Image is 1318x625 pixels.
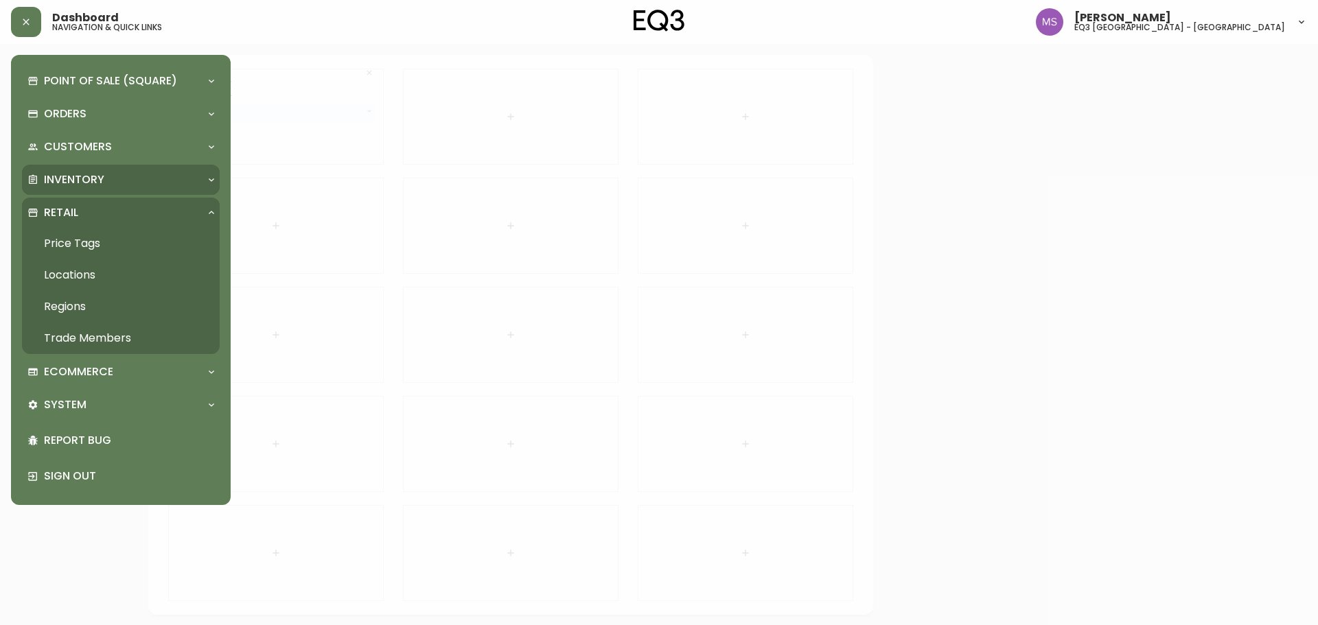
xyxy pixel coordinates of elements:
[22,458,220,494] div: Sign Out
[44,73,177,89] p: Point of Sale (Square)
[22,291,220,322] a: Regions
[22,198,220,228] div: Retail
[22,228,220,259] a: Price Tags
[22,132,220,162] div: Customers
[22,259,220,291] a: Locations
[52,12,119,23] span: Dashboard
[22,165,220,195] div: Inventory
[44,433,214,448] p: Report Bug
[44,364,113,379] p: Ecommerce
[44,139,112,154] p: Customers
[22,357,220,387] div: Ecommerce
[44,397,86,412] p: System
[22,423,220,458] div: Report Bug
[44,106,86,121] p: Orders
[44,172,104,187] p: Inventory
[1074,12,1171,23] span: [PERSON_NAME]
[22,99,220,129] div: Orders
[1074,23,1285,32] h5: eq3 [GEOGRAPHIC_DATA] - [GEOGRAPHIC_DATA]
[1036,8,1063,36] img: 1b6e43211f6f3cc0b0729c9049b8e7af
[52,23,162,32] h5: navigation & quick links
[44,205,78,220] p: Retail
[634,10,684,32] img: logo
[22,322,220,354] a: Trade Members
[44,469,214,484] p: Sign Out
[22,66,220,96] div: Point of Sale (Square)
[22,390,220,420] div: System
